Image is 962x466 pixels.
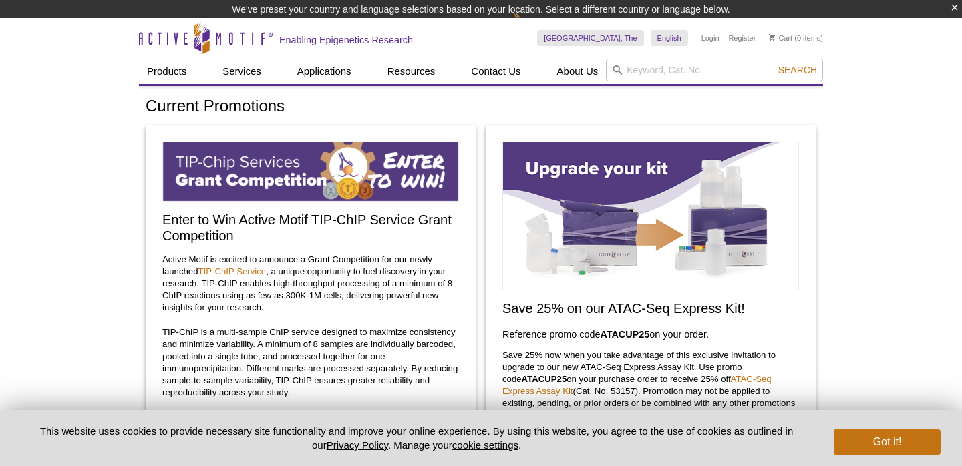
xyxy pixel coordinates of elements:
[728,33,756,43] a: Register
[513,10,548,41] img: Change Here
[463,59,528,84] a: Contact Us
[162,326,459,399] p: TIP-ChIP is a multi-sample ChIP service designed to maximize consistency and minimize variability...
[778,65,817,75] span: Search
[162,212,459,244] h2: Enter to Win Active Motif TIP-ChIP Service Grant Competition
[522,374,567,384] strong: ATACUP25
[379,59,444,84] a: Resources
[289,59,359,84] a: Applications
[651,30,688,46] a: English
[701,33,719,43] a: Login
[502,374,772,396] a: ATAC-Seq Express Assay Kit
[549,59,607,84] a: About Us
[21,424,812,452] p: This website uses cookies to provide necessary site functionality and improve your online experie...
[834,429,941,455] button: Got it!
[537,30,643,46] a: [GEOGRAPHIC_DATA], The
[606,59,823,81] input: Keyword, Cat. No.
[198,266,267,276] a: TIP-ChIP Service
[769,30,823,46] li: (0 items)
[769,34,775,41] img: Your Cart
[502,349,799,445] p: Save 25% now when you take advantage of this exclusive invitation to upgrade to our new ATAC-Seq ...
[162,254,459,314] p: Active Motif is excited to announce a Grant Competition for our newly launched , a unique opportu...
[452,439,518,451] button: cookie settings
[774,64,821,76] button: Search
[139,59,194,84] a: Products
[279,34,413,46] h2: Enabling Epigenetics Research
[600,329,649,340] strong: ATACUP25
[502,300,799,316] h2: Save 25% on our ATAC-Seq Express Kit!
[769,33,792,43] a: Cart
[214,59,269,84] a: Services
[327,439,388,451] a: Privacy Policy
[502,142,799,290] img: Save on ATAC-Seq Express Assay Kit
[162,142,459,202] img: TIP-ChIP Service Grant Competition
[502,326,799,342] h3: Reference promo code on your order.
[723,30,725,46] li: |
[146,97,816,117] h1: Current Promotions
